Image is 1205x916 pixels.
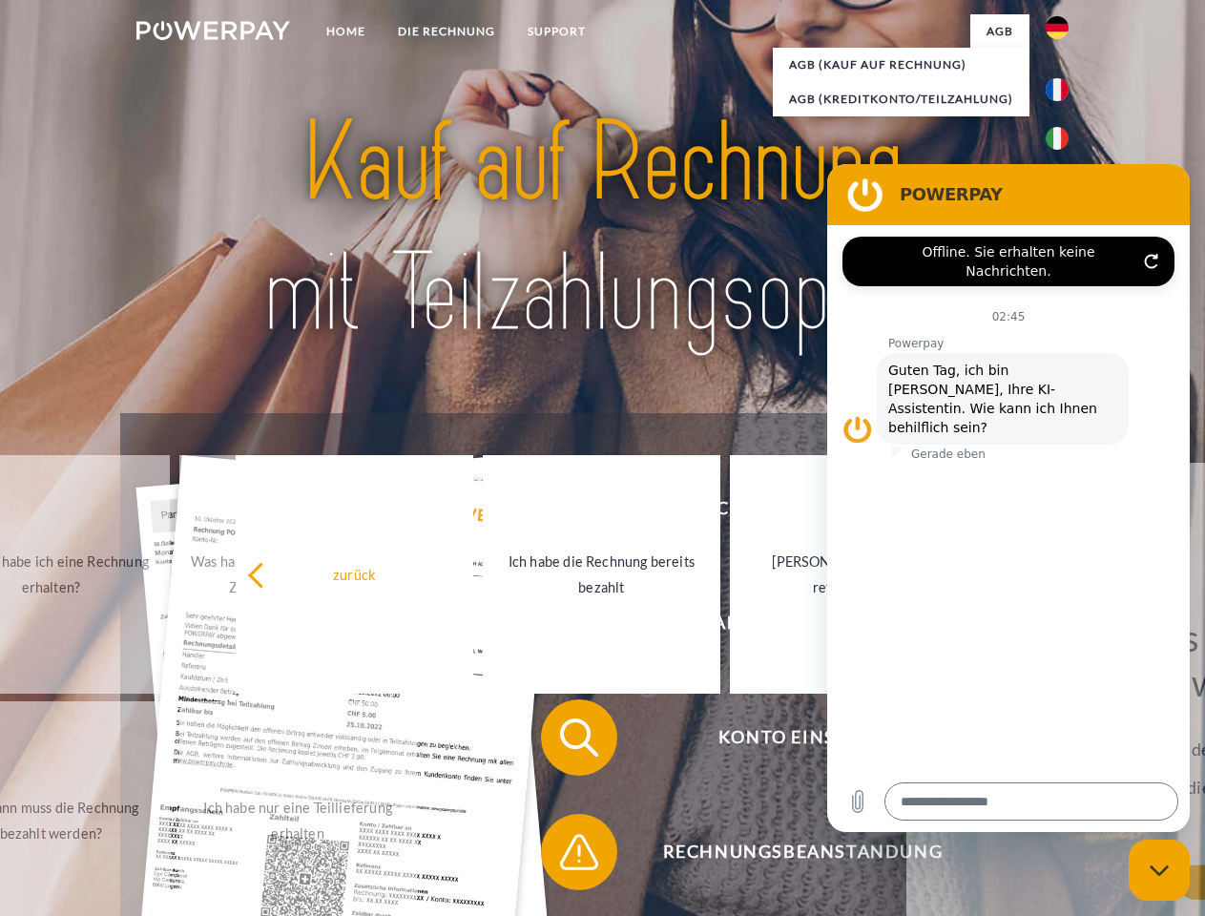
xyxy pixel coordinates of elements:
img: qb_warning.svg [555,828,603,876]
img: title-powerpay_de.svg [182,92,1023,365]
a: Was habe ich noch offen, ist meine Zahlung eingegangen? [179,455,417,694]
a: Home [310,14,382,49]
span: Rechnungsbeanstandung [569,814,1036,890]
iframe: Messaging-Fenster [827,164,1190,832]
img: fr [1046,78,1069,101]
img: qb_search.svg [555,714,603,761]
button: Rechnungsbeanstandung [541,814,1037,890]
button: Konto einsehen [541,699,1037,776]
img: logo-powerpay-white.svg [136,21,290,40]
a: DIE RECHNUNG [382,14,511,49]
div: [PERSON_NAME] wurde retourniert [741,549,956,600]
div: Was habe ich noch offen, ist meine Zahlung eingegangen? [191,549,405,600]
a: AGB (Kreditkonto/Teilzahlung) [773,82,1029,116]
a: SUPPORT [511,14,602,49]
div: Ich habe die Rechnung bereits bezahlt [494,549,709,600]
span: Konto einsehen [569,699,1036,776]
div: Ich habe nur eine Teillieferung erhalten [191,795,405,846]
div: zurück [247,561,462,587]
a: AGB (Kauf auf Rechnung) [773,48,1029,82]
img: de [1046,16,1069,39]
iframe: Schaltfläche zum Öffnen des Messaging-Fensters; Konversation läuft [1129,840,1190,901]
img: it [1046,127,1069,150]
a: agb [970,14,1029,49]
